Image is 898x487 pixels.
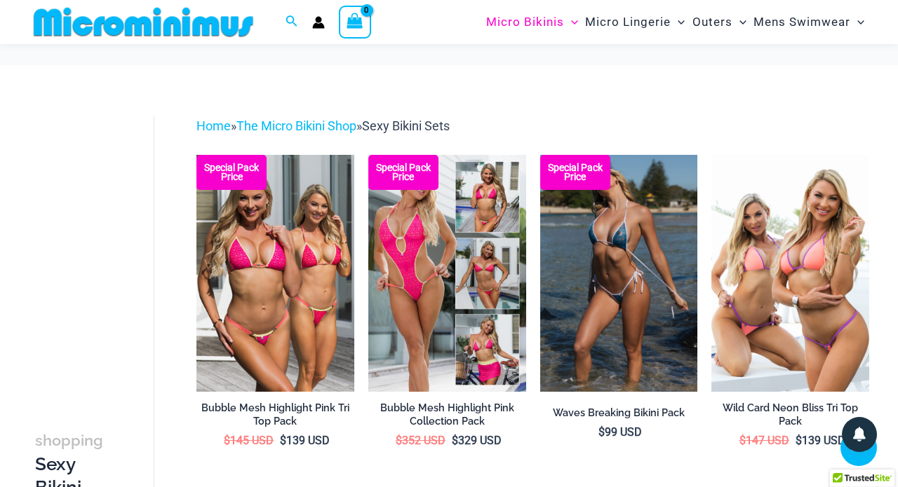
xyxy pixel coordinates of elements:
[671,4,685,40] span: Menu Toggle
[739,434,789,447] bdi: 147 USD
[368,155,526,391] img: Collection Pack F
[540,406,698,420] h2: Waves Breaking Bikini Pack
[368,155,526,391] a: Collection Pack F Collection Pack BCollection Pack B
[28,6,259,38] img: MM SHOP LOGO FLAT
[236,118,356,133] a: The Micro Bikini Shop
[280,434,286,447] span: $
[35,104,161,385] iframe: TrustedSite Certified
[368,402,526,433] a: Bubble Mesh Highlight Pink Collection Pack
[286,13,298,31] a: Search icon link
[753,4,850,40] span: Mens Swimwear
[339,6,371,38] a: View Shopping Cart, empty
[368,402,526,427] h2: Bubble Mesh Highlight Pink Collection Pack
[196,402,354,433] a: Bubble Mesh Highlight Pink Tri Top Pack
[280,434,330,447] bdi: 139 USD
[582,4,688,40] a: Micro LingerieMenu ToggleMenu Toggle
[540,406,698,425] a: Waves Breaking Bikini Pack
[598,425,642,439] bdi: 99 USD
[396,434,445,447] bdi: 352 USD
[196,155,354,391] img: Tri Top Pack F
[481,2,870,42] nav: Site Navigation
[598,425,605,439] span: $
[689,4,750,40] a: OutersMenu ToggleMenu Toggle
[452,434,458,447] span: $
[483,4,582,40] a: Micro BikinisMenu ToggleMenu Toggle
[312,16,325,29] a: Account icon link
[35,432,103,449] span: shopping
[739,434,746,447] span: $
[196,118,450,133] span: » »
[692,4,732,40] span: Outers
[850,4,864,40] span: Menu Toggle
[396,434,402,447] span: $
[452,434,502,447] bdi: 329 USD
[711,402,869,427] h2: Wild Card Neon Bliss Tri Top Pack
[362,118,450,133] span: Sexy Bikini Sets
[196,163,267,181] b: Special Pack Price
[750,4,868,40] a: Mens SwimwearMenu ToggleMenu Toggle
[486,4,564,40] span: Micro Bikinis
[540,155,698,391] img: Waves Breaking Ocean 312 Top 456 Bottom 08
[796,434,802,447] span: $
[224,434,274,447] bdi: 145 USD
[585,4,671,40] span: Micro Lingerie
[224,434,230,447] span: $
[368,163,438,181] b: Special Pack Price
[796,434,845,447] bdi: 139 USD
[540,163,610,181] b: Special Pack Price
[711,155,869,391] img: Wild Card Neon Bliss Tri Top Pack
[540,155,698,391] a: Waves Breaking Ocean 312 Top 456 Bottom 08 Waves Breaking Ocean 312 Top 456 Bottom 04Waves Breaki...
[732,4,746,40] span: Menu Toggle
[196,155,354,391] a: Tri Top Pack F Tri Top Pack BTri Top Pack B
[196,118,231,133] a: Home
[711,402,869,433] a: Wild Card Neon Bliss Tri Top Pack
[196,402,354,427] h2: Bubble Mesh Highlight Pink Tri Top Pack
[711,155,869,391] a: Wild Card Neon Bliss Tri Top PackWild Card Neon Bliss Tri Top Pack BWild Card Neon Bliss Tri Top ...
[564,4,578,40] span: Menu Toggle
